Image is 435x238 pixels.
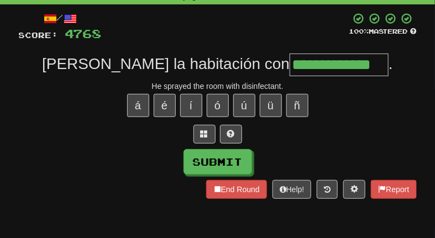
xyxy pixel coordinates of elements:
button: ñ [286,94,308,117]
span: . [389,55,393,72]
button: Help! [272,180,312,199]
button: é [154,94,176,117]
span: 4768 [65,27,102,40]
button: Single letter hint - you only get 1 per sentence and score half the points! alt+h [220,125,242,144]
button: á [127,94,149,117]
div: / [19,12,102,26]
button: Submit [184,149,252,174]
span: Score: [19,30,59,40]
button: í [180,94,202,117]
span: 100 % [349,28,369,35]
div: He sprayed the room with disinfectant. [19,81,417,92]
button: End Round [206,180,267,199]
button: ü [260,94,282,117]
span: [PERSON_NAME] la habitación con [42,55,290,72]
div: Mastered [349,27,417,36]
button: Round history (alt+y) [317,180,338,199]
button: Switch sentence to multiple choice alt+p [193,125,216,144]
button: ó [207,94,229,117]
button: ú [233,94,255,117]
button: Report [371,180,416,199]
